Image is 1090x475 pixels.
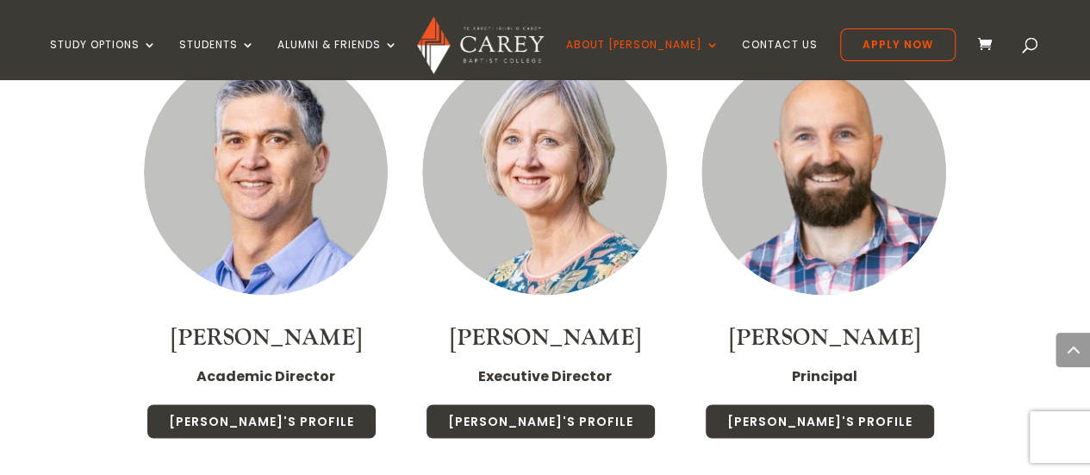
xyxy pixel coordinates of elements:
a: [PERSON_NAME]'s Profile [705,403,935,440]
a: About [PERSON_NAME] [566,39,719,79]
a: [PERSON_NAME] [170,322,361,352]
img: Paul Jones (300 x 300px) [701,50,946,295]
a: [PERSON_NAME] [728,322,919,352]
strong: Principal [791,366,856,385]
img: Rob Ayres_300x300 [144,50,389,295]
a: [PERSON_NAME]'s Profile [426,403,656,440]
a: Apply Now [840,28,956,61]
a: Alumni & Friends [277,39,398,79]
a: Students [179,39,255,79]
a: Contact Us [742,39,818,79]
a: Study Options [50,39,157,79]
img: Carey Baptist College [417,16,544,74]
img: Staff Thumbnail - Chris Berry [422,50,667,295]
strong: Executive Director [478,366,612,385]
a: [PERSON_NAME] [449,322,640,352]
strong: Academic Director [196,366,335,385]
a: [PERSON_NAME]'s Profile [146,403,377,440]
